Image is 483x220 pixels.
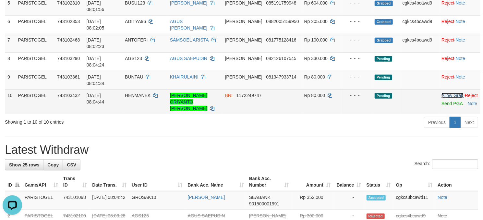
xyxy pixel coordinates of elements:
[266,37,296,43] span: Copy 081775128416 to clipboard
[185,173,247,191] th: Bank Acc. Name: activate to sort column ascending
[47,162,59,167] span: Copy
[375,93,392,99] span: Pending
[344,18,369,25] div: - - -
[266,0,296,6] span: Copy 085191759948 to clipboard
[441,93,464,98] a: Allow Grab
[367,195,386,201] span: Accepted
[393,173,435,191] th: Op: activate to sort column ascending
[87,56,104,67] span: [DATE] 08:04:24
[57,56,80,61] span: 743103290
[291,173,333,191] th: Amount: activate to sort column ascending
[57,0,80,6] span: 743102310
[57,74,80,79] span: 743103361
[439,71,480,89] td: ·
[304,56,328,61] span: Rp 330.000
[460,117,478,128] a: Next
[57,19,80,24] span: 743102353
[87,37,104,49] span: [DATE] 08:02:23
[5,191,22,210] td: 1
[188,213,225,218] a: AGUS SAEPUDIN
[87,74,104,86] span: [DATE] 08:04:34
[291,191,333,210] td: Rp 352,000
[441,93,465,98] span: ·
[125,93,151,98] span: HENMANEK
[225,93,233,98] span: BNI
[304,74,325,79] span: Rp 80.000
[375,75,392,80] span: Pending
[5,15,16,34] td: 6
[170,0,207,6] a: [PERSON_NAME]
[61,191,90,210] td: 743101098
[63,159,80,170] a: CSV
[22,191,61,210] td: PARISTOGEL
[5,173,22,191] th: ID: activate to sort column descending
[465,93,478,98] a: Reject
[249,213,286,218] span: [PERSON_NAME]
[16,89,55,114] td: PARISTOGEL
[16,71,55,89] td: PARISTOGEL
[468,101,477,106] a: Note
[225,37,262,43] span: [PERSON_NAME]
[456,37,465,43] a: Note
[266,19,299,24] span: Copy 0882005159950 to clipboard
[125,19,146,24] span: ADITYA96
[375,1,393,6] span: Grabbed
[90,173,129,191] th: Date Trans.: activate to sort column ascending
[5,159,43,170] a: Show 25 rows
[22,173,61,191] th: Game/API: activate to sort column ascending
[441,37,454,43] a: Reject
[424,117,450,128] a: Previous
[432,159,478,169] input: Search:
[400,34,439,52] td: cgkcs4bcawd9
[125,74,143,79] span: BUNTAU
[333,191,364,210] td: -
[170,37,209,43] a: SAMSOEL ARISTA
[5,89,16,114] td: 10
[9,162,39,167] span: Show 25 rows
[236,93,262,98] span: Copy 1172249747 to clipboard
[441,74,454,79] a: Reject
[375,19,393,25] span: Grabbed
[125,56,142,61] span: AGS123
[439,52,480,71] td: ·
[5,116,196,125] div: Showing 1 to 10 of 10 entries
[90,191,129,210] td: [DATE] 08:04:42
[225,0,262,6] span: [PERSON_NAME]
[43,159,63,170] a: Copy
[266,56,296,61] span: Copy 082126107545 to clipboard
[456,74,465,79] a: Note
[441,19,454,24] a: Reject
[456,19,465,24] a: Note
[439,34,480,52] td: ·
[344,55,369,62] div: - - -
[87,93,104,104] span: [DATE] 08:04:44
[5,71,16,89] td: 9
[5,52,16,71] td: 8
[129,173,185,191] th: User ID: activate to sort column ascending
[450,117,461,128] a: 1
[170,93,207,111] a: [PERSON_NAME] ORIYANTO [PERSON_NAME]
[393,191,435,210] td: cgkcs3bcawd11
[439,89,480,114] td: ·
[170,74,199,79] a: KHAIRULAINI
[456,56,465,61] a: Note
[67,162,76,167] span: CSV
[16,52,55,71] td: PARISTOGEL
[304,19,328,24] span: Rp 205.000
[367,214,385,219] span: Rejected
[249,201,279,206] span: Copy 901500001991 to clipboard
[435,173,478,191] th: Action
[304,37,328,43] span: Rp 100.000
[61,173,90,191] th: Trans ID: activate to sort column ascending
[16,15,55,34] td: PARISTOGEL
[129,191,185,210] td: GROSAK10
[333,173,364,191] th: Balance: activate to sort column ascending
[266,74,296,79] span: Copy 081347933714 to clipboard
[125,0,145,6] span: BUSU123
[57,93,80,98] span: 743103432
[375,38,393,43] span: Grabbed
[441,0,454,6] a: Reject
[304,0,328,6] span: Rp 604.000
[16,34,55,52] td: PARISTOGEL
[225,74,262,79] span: [PERSON_NAME]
